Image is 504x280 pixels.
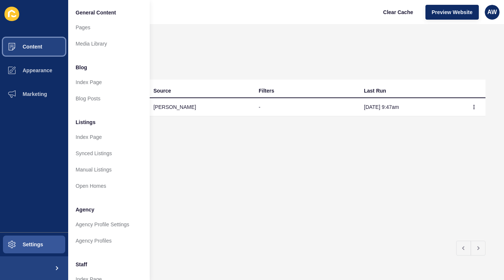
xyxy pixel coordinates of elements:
td: - [253,98,358,116]
button: Preview Website [425,5,479,20]
div: Filters [259,87,274,94]
td: [PERSON_NAME] [147,98,253,116]
button: Clear Cache [377,5,420,20]
a: Synced Listings [68,145,150,161]
a: Media Library [68,36,150,52]
span: Listings [76,119,96,126]
span: AW [487,9,497,16]
a: Open Homes [68,178,150,194]
a: Blog Posts [68,90,150,107]
span: Agency [76,206,94,213]
div: Last Run [364,87,386,94]
span: General Content [76,9,116,16]
a: Agency Profile Settings [68,216,150,233]
a: Pages [68,19,150,36]
div: Source [153,87,171,94]
a: Agency Profiles [68,233,150,249]
span: Preview Website [432,9,472,16]
span: Staff [76,261,87,268]
span: Blog [76,64,87,71]
a: Manual Listings [68,161,150,178]
a: Index Page [68,129,150,145]
td: [DATE] 9:47am [358,98,463,116]
h1: Listing sources [42,43,485,53]
span: Clear Cache [383,9,413,16]
a: Index Page [68,74,150,90]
